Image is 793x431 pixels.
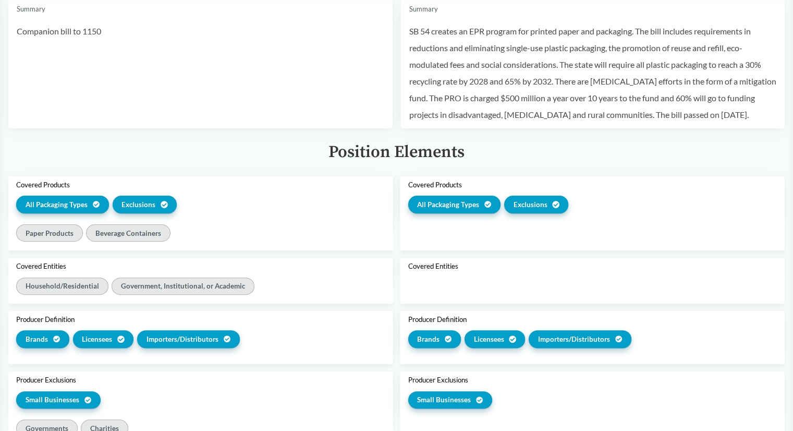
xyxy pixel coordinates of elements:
div: Producer Definition [408,315,777,324]
div: Producer Definition [16,315,385,324]
div: Government, Institutional, or Academic [112,278,254,295]
span: Brands [26,334,48,344]
span: Licensees [473,334,504,344]
div: Summary [409,4,777,15]
span: Exclusions [121,199,155,210]
div: Covered Products [16,181,385,189]
button: Covered ProductsAll Packaging TypesExclusionsCovered ProductsAll Packaging TypesExclusionsPaper P... [8,176,785,251]
span: All Packaging Types [417,199,479,210]
span: Importers/​Distributors [147,334,218,344]
div: Summary [17,4,384,15]
span: Brands [417,334,440,344]
div: Producer Exclusions [408,376,777,384]
span: Exclusions [513,199,547,210]
div: Paper Products [16,224,82,242]
div: Beverage Containers [86,224,170,242]
button: Covered EntitiesCovered EntitiesHousehold/​ResidentialGovernment, Institutional, or Academic [8,258,785,304]
div: Producer Exclusions [16,376,385,384]
div: Position Elements [8,143,785,162]
span: All Packaging Types [26,199,88,210]
div: Covered Products [408,181,777,189]
div: Covered Entities [16,262,385,270]
span: Importers/​Distributors [538,334,610,344]
span: Small Businesses [417,394,471,405]
span: Licensees [82,334,112,344]
p: Companion bill to 1150 [17,23,384,40]
p: SB 54 creates an EPR program for printed paper and packaging. The bill includes requirements in r... [409,23,777,123]
span: Small Businesses [26,394,79,405]
div: Household/​Residential [16,278,108,295]
button: Producer DefinitionBrandsLicenseesImporters/​DistributorsProducer DefinitionBrandsLicenseesImport... [8,310,785,364]
div: Covered Entities [408,262,777,270]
